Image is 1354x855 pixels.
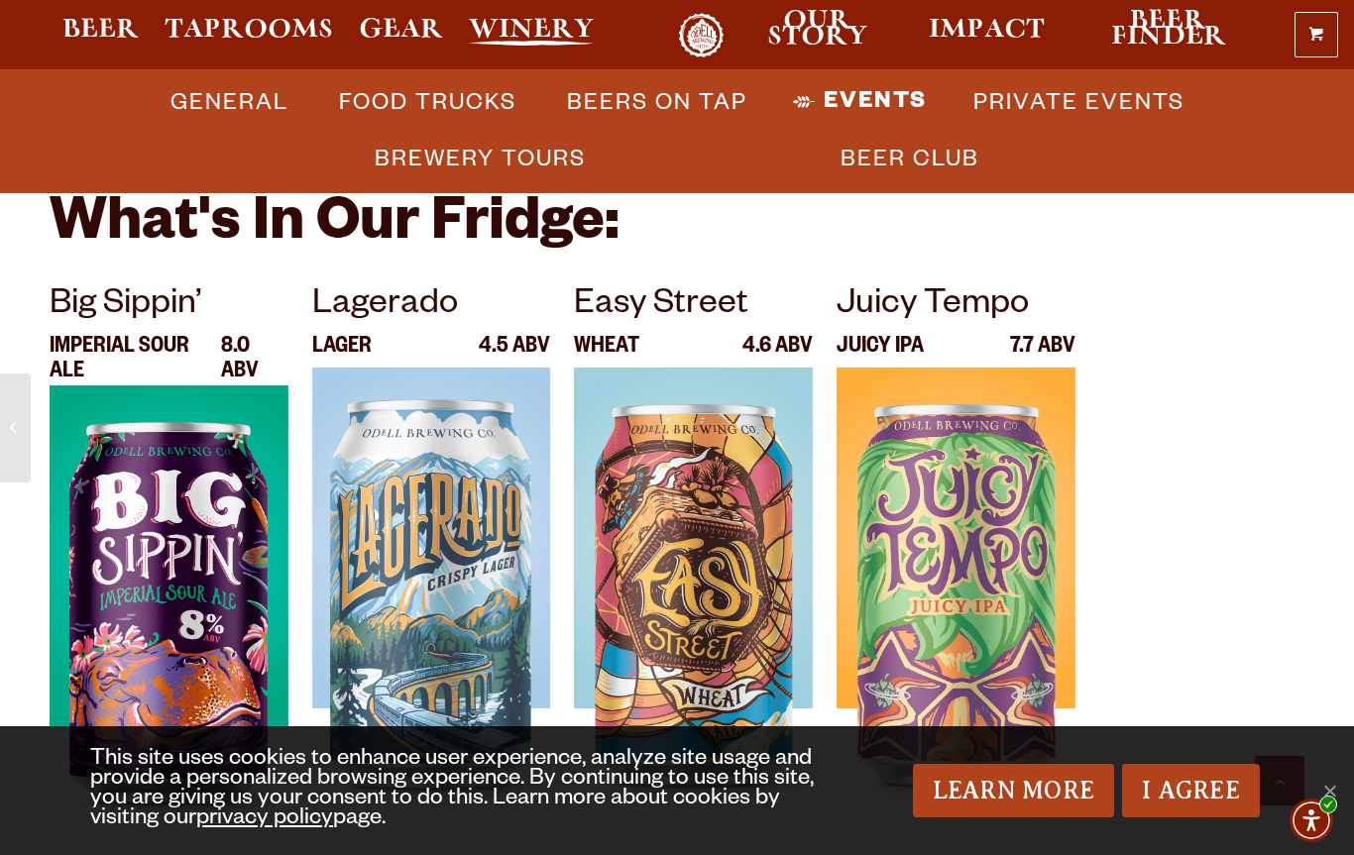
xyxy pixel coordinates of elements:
[50,187,1044,279] h3: What's in our fridge:
[152,13,346,57] a: Taprooms
[554,74,759,132] a: Beers on Tap
[732,13,904,45] span: Our Story
[90,751,844,830] div: This site uses cookies to enhance user experience, analyze site usage and provide a personalized ...
[574,279,813,336] p: Easy Street
[837,336,924,368] p: Juicy IPA
[479,336,550,368] p: 4.5 ABV
[50,336,221,385] p: Imperial Sour Ale
[574,336,639,368] p: Wheat
[196,807,333,832] a: privacy policy
[359,22,443,38] span: Gear
[50,13,152,57] a: Beer
[362,132,598,189] a: Brewery Tours
[929,22,1045,38] span: Impact
[221,336,288,385] p: 8.0 ABV
[960,74,1196,132] a: Private Events
[312,279,551,336] p: Lagerado
[913,764,1115,817] a: Learn More
[469,22,594,38] span: Winery
[829,132,992,189] a: Beer Club
[62,22,139,38] span: Beer
[1058,13,1279,57] a: Beer Finder
[312,336,372,368] p: Lager
[1319,795,1337,814] img: Accessibility menu is on
[456,13,607,57] a: Winery
[837,279,1075,336] p: Juicy Tempo
[1290,799,1333,842] div: Accessibility Menu
[785,80,935,125] a: Events
[719,13,917,57] a: Our Story
[1071,13,1266,45] span: Beer Finder
[1319,781,1339,801] span: No
[664,13,738,57] a: Odell Home
[1010,336,1075,368] p: 7.7 ABV
[742,336,813,368] p: 4.6 ABV
[50,279,288,336] p: Big Sippin’
[1122,764,1260,817] a: I Agree
[165,22,333,38] span: Taprooms
[916,13,1058,57] a: Impact
[326,74,528,132] a: Food Trucks
[346,13,456,57] a: Gear
[158,74,300,132] a: General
